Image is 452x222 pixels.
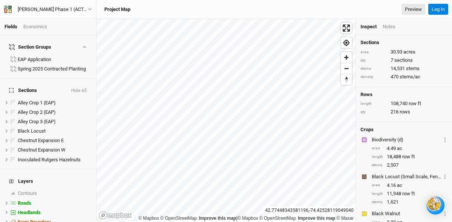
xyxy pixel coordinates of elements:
[138,216,159,221] a: Mapbox
[18,100,56,106] span: Alley Crop 1 (EAP)
[138,214,354,222] div: |
[360,49,447,55] div: 30.93
[18,128,46,134] span: Black Locust
[160,216,197,221] a: OpenStreetMap
[18,190,37,196] span: Contours
[403,49,415,55] span: acres
[360,58,387,63] div: qty
[18,138,64,143] span: Chestnut Expansion E
[18,6,88,13] div: Corbin Hill Phase 1 (ACTIVE 2024)
[443,209,447,218] button: Crop Usage
[5,174,92,189] h4: Layers
[104,6,130,12] h3: Project Map
[360,109,387,115] div: qty
[397,182,402,189] span: ac
[18,66,92,72] div: Spring 2025 Contracted Planting
[71,88,87,93] button: Hide All
[406,65,420,72] span: stems
[18,128,92,134] div: Black Locust
[341,23,352,34] button: Enter fullscreen
[443,172,447,181] button: Crop Usage
[18,157,92,163] div: Inoculated Rutgers Hazelnuts
[18,119,92,125] div: Alley Crop 3 (EAP)
[360,92,447,98] h4: Rows
[336,216,354,221] a: Maxar
[426,196,444,214] div: Open Intercom Messenger
[372,190,447,197] div: 11,948
[18,147,92,153] div: Chestnut Expansion W
[360,100,447,107] div: 108,740
[360,65,447,72] div: 14,531
[263,207,356,214] div: 42.77448343581196 , -74.42528119049040
[360,127,374,133] h4: Crops
[360,66,387,72] div: stems
[428,4,448,15] button: Log In
[360,40,447,46] h4: Sections
[99,211,132,220] a: Mapbox logo
[9,87,37,93] span: Sections
[372,191,383,197] div: length
[372,173,441,180] div: Black Locust (Small Scale, Fenceposts Only)
[18,200,31,206] span: Roads
[402,153,415,160] span: row ft
[18,210,92,216] div: Headlands
[23,23,47,30] div: Economics
[341,63,352,74] button: Zoom out
[18,210,41,215] span: Headlands
[5,24,17,29] a: Fields
[372,145,383,151] div: area
[372,136,441,143] div: Biodiversity (d)
[372,153,447,160] div: 18,488
[9,44,51,50] div: Section Groups
[18,109,56,115] span: Alley Crop 2 (EAP)
[372,162,383,168] div: stems
[360,73,447,80] div: 470
[402,4,425,15] a: Preview
[409,100,421,107] span: row ft
[298,216,335,221] a: Improve this map
[18,200,92,206] div: Roads
[18,147,66,153] span: Chestnut Expansion W
[199,216,236,221] a: Improve this map
[18,100,92,106] div: Alley Crop 1 (EAP)
[402,190,415,197] span: row ft
[18,119,56,124] span: Alley Crop 3 (EAP)
[372,210,441,217] div: Black Walnut
[237,216,258,221] a: Mapbox
[96,19,356,222] canvas: Map
[372,199,383,205] div: stems
[18,6,88,13] div: [PERSON_NAME] Phase 1 (ACTIVE 2024)
[360,57,447,64] div: 7
[372,182,383,188] div: area
[4,5,92,14] button: [PERSON_NAME] Phase 1 (ACTIVE 2024)
[360,109,447,115] div: 216
[372,145,447,152] div: 4.49
[18,190,92,196] div: Contours
[18,109,92,115] div: Alley Crop 2 (EAP)
[18,57,92,63] div: EAP Application
[394,57,413,64] span: sections
[372,154,383,160] div: length
[360,49,387,55] div: area
[372,162,447,168] div: 2,507
[81,44,87,49] button: Show section groups
[18,138,92,144] div: Chestnut Expansion E
[372,182,447,189] div: 4.16
[260,216,296,221] a: OpenStreetMap
[341,74,352,85] button: Reset bearing to north
[400,73,420,80] span: stems/ac
[397,145,402,152] span: ac
[360,101,387,107] div: length
[341,52,352,63] button: Zoom in
[360,74,387,80] div: density
[372,199,447,205] div: 1,621
[341,37,352,48] button: Find my location
[400,109,410,115] span: rows
[360,23,377,30] div: Inspect
[383,23,395,30] div: Notes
